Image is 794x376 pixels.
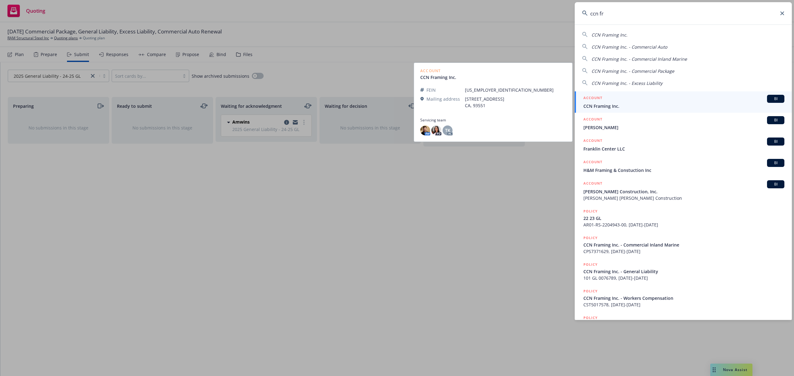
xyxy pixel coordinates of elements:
[591,80,662,86] span: CCN Framing Inc. - Excess Liability
[583,268,784,275] span: CCN Framing Inc. - General Liability
[575,113,792,134] a: ACCOUNTBI[PERSON_NAME]
[575,205,792,231] a: POLICY22 23 GLAR01-RS-2204943-00, [DATE]-[DATE]
[583,208,598,214] h5: POLICY
[583,215,784,221] span: 22 23 GL
[769,96,782,102] span: BI
[769,160,782,166] span: BI
[583,261,598,268] h5: POLICY
[583,180,602,188] h5: ACCOUNT
[583,167,784,173] span: H&M Framing & Constuction Inc
[575,91,792,113] a: ACCOUNTBICCN Framing Inc.
[575,311,792,338] a: POLICY
[583,301,784,308] span: CST5017578, [DATE]-[DATE]
[583,195,784,201] span: [PERSON_NAME] [PERSON_NAME] Construction
[583,288,598,294] h5: POLICY
[583,295,784,301] span: CCN Framing Inc. - Workers Compensation
[583,159,602,166] h5: ACCOUNT
[591,44,667,50] span: CCN Framing Inc. - Commercial Auto
[769,117,782,123] span: BI
[583,235,598,241] h5: POLICY
[583,95,602,102] h5: ACCOUNT
[583,124,784,131] span: [PERSON_NAME]
[583,103,784,109] span: CCN Framing Inc.
[575,177,792,205] a: ACCOUNTBI[PERSON_NAME] Construction, Inc.[PERSON_NAME] [PERSON_NAME] Construction
[575,155,792,177] a: ACCOUNTBIH&M Framing & Constuction Inc
[583,248,784,255] span: CPS7371629, [DATE]-[DATE]
[591,68,674,74] span: CCN Framing Inc. - Commercial Package
[583,138,602,145] h5: ACCOUNT
[575,285,792,311] a: POLICYCCN Framing Inc. - Workers CompensationCST5017578, [DATE]-[DATE]
[575,134,792,155] a: ACCOUNTBIFranklin Center LLC
[583,275,784,281] span: 101 GL 0076789, [DATE]-[DATE]
[769,139,782,144] span: BI
[575,231,792,258] a: POLICYCCN Framing Inc. - Commercial Inland MarineCPS7371629, [DATE]-[DATE]
[583,116,602,124] h5: ACCOUNT
[583,146,784,152] span: Franklin Center LLC
[591,56,687,62] span: CCN Framing Inc. - Commercial Inland Marine
[575,2,792,24] input: Search...
[583,188,784,195] span: [PERSON_NAME] Construction, Inc.
[583,221,784,228] span: AR01-RS-2204943-00, [DATE]-[DATE]
[769,181,782,187] span: BI
[575,258,792,285] a: POLICYCCN Framing Inc. - General Liability101 GL 0076789, [DATE]-[DATE]
[591,32,627,38] span: CCN Framing Inc.
[583,242,784,248] span: CCN Framing Inc. - Commercial Inland Marine
[583,315,598,321] h5: POLICY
